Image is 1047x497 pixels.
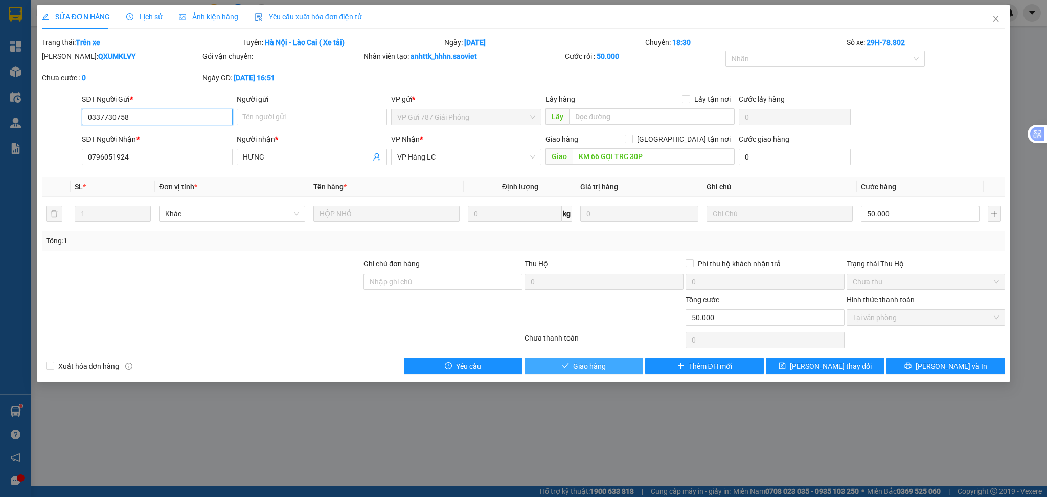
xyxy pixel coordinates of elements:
span: Xuất hóa đơn hàng [54,360,124,372]
div: [PERSON_NAME]: [42,51,201,62]
span: Phí thu hộ khách nhận trả [694,258,785,269]
button: delete [46,206,62,222]
span: SL [75,183,83,191]
span: Giao hàng [573,360,606,372]
button: plus [988,206,1002,222]
input: Dọc đường [573,148,735,165]
span: picture [179,13,186,20]
span: info-circle [125,363,132,370]
b: 50.000 [597,52,619,60]
div: Trạng thái Thu Hộ [847,258,1006,269]
span: plus [677,362,685,370]
div: Ngày GD: [202,72,361,83]
span: Tổng cước [686,296,719,304]
span: [PERSON_NAME] và In [916,360,987,372]
span: Tên hàng [313,183,347,191]
button: Close [982,5,1010,34]
div: Người nhận [237,133,387,145]
button: exclamation-circleYêu cầu [404,358,522,374]
span: Giá trị hàng [580,183,618,191]
div: Nhân viên tạo: [363,51,562,62]
span: user-add [373,153,381,161]
span: Định lượng [502,183,538,191]
span: VP Nhận [391,135,420,143]
b: 29H-78.802 [867,38,905,47]
b: [DATE] [464,38,486,47]
b: QXUMKLVY [98,52,136,60]
span: close [992,15,1000,23]
span: Thêm ĐH mới [689,360,732,372]
span: check [562,362,569,370]
button: save[PERSON_NAME] thay đổi [766,358,884,374]
b: [DATE] 16:51 [234,74,275,82]
span: Yêu cầu xuất hóa đơn điện tử [255,13,362,21]
label: Cước giao hàng [739,135,789,143]
div: Trạng thái: [41,37,242,48]
button: checkGiao hàng [525,358,643,374]
span: [PERSON_NAME] thay đổi [790,360,872,372]
b: Trên xe [76,38,100,47]
span: Thu Hộ [525,260,548,268]
img: icon [255,13,263,21]
span: Chưa thu [853,274,999,289]
input: Ghi Chú [707,206,853,222]
span: clock-circle [126,13,133,20]
div: Số xe: [846,37,1007,48]
div: Ngày: [443,37,644,48]
input: VD: Bàn, Ghế [313,206,460,222]
span: Giao hàng [545,135,578,143]
b: anhttk_hhhn.saoviet [411,52,477,60]
span: save [779,362,786,370]
span: [GEOGRAPHIC_DATA] tận nơi [633,133,735,145]
label: Ghi chú đơn hàng [363,260,420,268]
input: Cước lấy hàng [739,109,851,125]
div: Gói vận chuyển: [202,51,361,62]
span: Yêu cầu [456,360,481,372]
div: Cước rồi : [565,51,724,62]
span: VP Hàng LC [397,149,535,165]
span: Lấy [545,108,569,125]
th: Ghi chú [702,177,857,197]
span: Lịch sử [126,13,163,21]
span: Cước hàng [861,183,896,191]
b: Hà Nội - Lào Cai ( Xe tải) [265,38,345,47]
div: Tổng: 1 [46,235,404,246]
b: 18:30 [672,38,691,47]
span: edit [42,13,49,20]
span: kg [562,206,572,222]
span: Đơn vị tính [159,183,197,191]
div: SĐT Người Nhận [82,133,232,145]
span: Khác [165,206,299,221]
span: VP Gửi 787 Giải Phóng [397,109,535,125]
span: Tại văn phòng [853,310,999,325]
b: 0 [82,74,86,82]
span: Ảnh kiện hàng [179,13,238,21]
div: Người gửi [237,94,387,105]
div: VP gửi [391,94,541,105]
span: printer [904,362,912,370]
span: exclamation-circle [445,362,452,370]
span: Lấy hàng [545,95,575,103]
div: Chưa cước : [42,72,201,83]
div: Chuyến: [644,37,845,48]
span: Giao [545,148,573,165]
span: SỬA ĐƠN HÀNG [42,13,110,21]
label: Hình thức thanh toán [847,296,915,304]
div: Chưa thanh toán [523,332,685,350]
input: Ghi chú đơn hàng [363,274,522,290]
input: Dọc đường [569,108,735,125]
button: plusThêm ĐH mới [645,358,764,374]
button: printer[PERSON_NAME] và In [886,358,1005,374]
label: Cước lấy hàng [739,95,785,103]
div: Tuyến: [242,37,443,48]
div: SĐT Người Gửi [82,94,232,105]
input: 0 [580,206,698,222]
span: Lấy tận nơi [690,94,735,105]
input: Cước giao hàng [739,149,851,165]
